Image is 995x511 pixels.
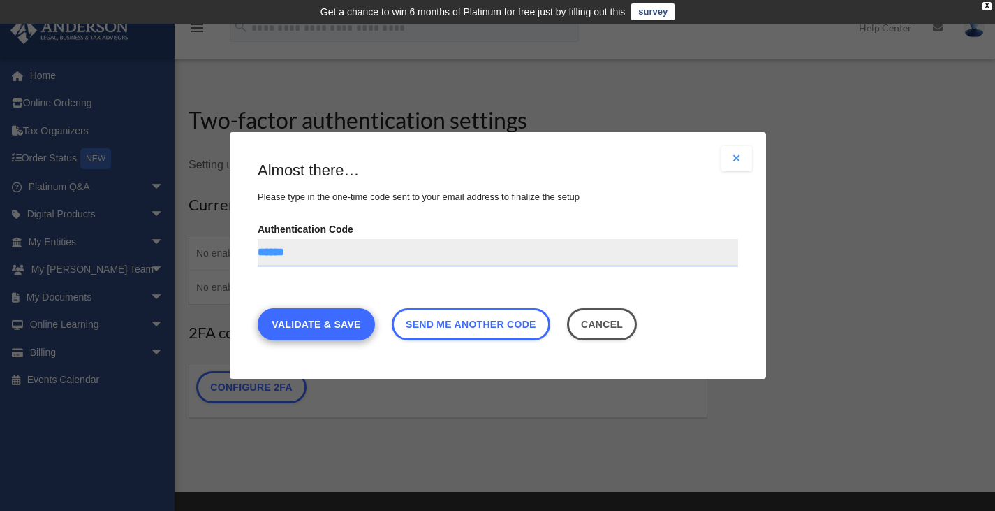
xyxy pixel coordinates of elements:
div: Get a chance to win 6 months of Platinum for free just by filling out this [320,3,626,20]
a: survey [631,3,675,20]
label: Authentication Code [258,219,738,267]
button: Close this dialog window [566,308,637,340]
a: Validate & Save [258,308,375,340]
p: Please type in the one-time code sent to your email address to finalize the setup [258,189,738,206]
h3: Almost there… [258,160,738,182]
span: Send me another code [406,319,536,330]
div: close [982,2,992,10]
a: Send me another code [391,308,550,340]
input: Authentication Code [258,239,738,267]
button: Close modal [721,146,752,171]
